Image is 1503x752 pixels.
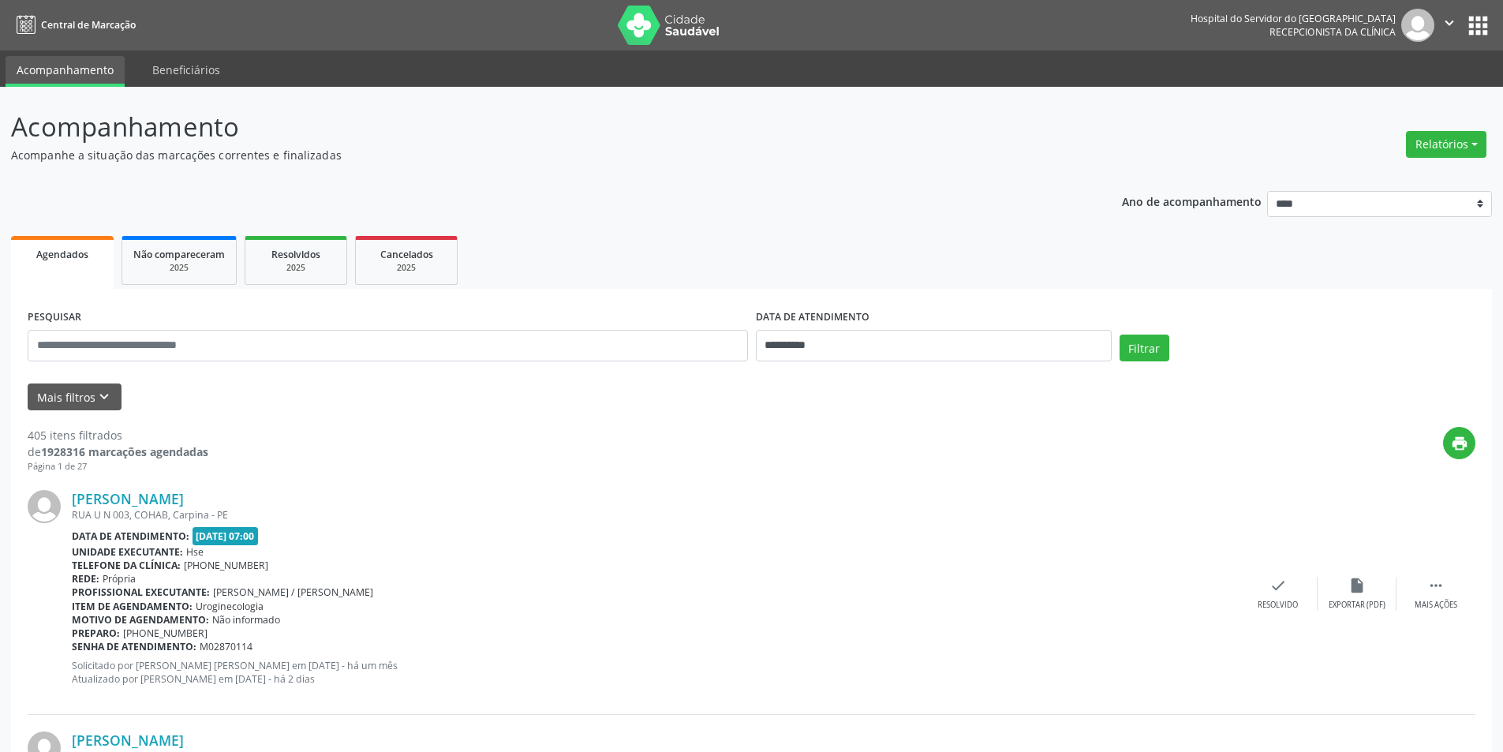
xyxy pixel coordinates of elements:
[28,305,81,330] label: PESQUISAR
[1348,577,1366,594] i: insert_drive_file
[367,262,446,274] div: 2025
[271,248,320,261] span: Resolvidos
[756,305,869,330] label: DATA DE ATENDIMENTO
[11,12,136,38] a: Central de Marcação
[186,545,204,559] span: Hse
[72,490,184,507] a: [PERSON_NAME]
[72,586,210,599] b: Profissional executante:
[72,640,196,653] b: Senha de atendimento:
[11,107,1048,147] p: Acompanhamento
[1269,577,1287,594] i: check
[1122,191,1262,211] p: Ano de acompanhamento
[28,443,208,460] div: de
[28,427,208,443] div: 405 itens filtrados
[380,248,433,261] span: Cancelados
[1441,14,1458,32] i: 
[256,262,335,274] div: 2025
[72,659,1239,686] p: Solicitado por [PERSON_NAME] [PERSON_NAME] em [DATE] - há um mês Atualizado por [PERSON_NAME] em ...
[1258,600,1298,611] div: Resolvido
[212,613,280,627] span: Não informado
[72,600,193,613] b: Item de agendamento:
[213,586,373,599] span: [PERSON_NAME] / [PERSON_NAME]
[1120,335,1169,361] button: Filtrar
[1269,25,1396,39] span: Recepcionista da clínica
[72,627,120,640] b: Preparo:
[1406,131,1486,158] button: Relatórios
[123,627,208,640] span: [PHONE_NUMBER]
[28,460,208,473] div: Página 1 de 27
[41,18,136,32] span: Central de Marcação
[184,559,268,572] span: [PHONE_NUMBER]
[28,490,61,523] img: img
[1415,600,1457,611] div: Mais ações
[1464,12,1492,39] button: apps
[1401,9,1434,42] img: img
[133,248,225,261] span: Não compareceram
[41,444,208,459] strong: 1928316 marcações agendadas
[95,388,113,406] i: keyboard_arrow_down
[28,383,122,411] button: Mais filtroskeyboard_arrow_down
[1191,12,1396,25] div: Hospital do Servidor do [GEOGRAPHIC_DATA]
[36,248,88,261] span: Agendados
[11,147,1048,163] p: Acompanhe a situação das marcações correntes e finalizadas
[200,640,252,653] span: M02870114
[72,613,209,627] b: Motivo de agendamento:
[1451,435,1468,452] i: print
[193,527,259,545] span: [DATE] 07:00
[1443,427,1475,459] button: print
[72,545,183,559] b: Unidade executante:
[1427,577,1445,594] i: 
[103,572,136,586] span: Própria
[72,731,184,749] a: [PERSON_NAME]
[72,559,181,572] b: Telefone da clínica:
[1434,9,1464,42] button: 
[72,508,1239,522] div: RUA U N 003, COHAB, Carpina - PE
[72,572,99,586] b: Rede:
[6,56,125,87] a: Acompanhamento
[196,600,264,613] span: Uroginecologia
[1329,600,1385,611] div: Exportar (PDF)
[72,529,189,543] b: Data de atendimento:
[141,56,231,84] a: Beneficiários
[133,262,225,274] div: 2025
